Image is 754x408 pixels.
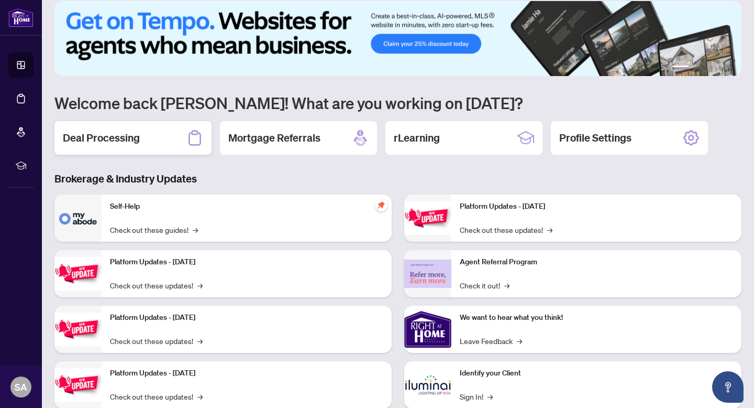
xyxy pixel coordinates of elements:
[727,66,731,70] button: 6
[54,195,102,242] img: Self-Help
[193,224,198,235] span: →
[547,224,552,235] span: →
[110,391,203,402] a: Check out these updates!→
[197,391,203,402] span: →
[110,312,383,324] p: Platform Updates - [DATE]
[228,131,320,145] h2: Mortgage Referrals
[404,201,451,234] img: Platform Updates - June 23, 2025
[460,224,552,235] a: Check out these updates!→
[110,335,203,347] a: Check out these updates!→
[54,313,102,346] img: Platform Updates - July 21, 2025
[54,1,741,76] img: Slide 0
[712,371,744,403] button: Open asap
[110,368,383,379] p: Platform Updates - [DATE]
[110,256,383,268] p: Platform Updates - [DATE]
[15,380,27,394] span: SA
[54,93,741,113] h1: Welcome back [PERSON_NAME]! What are you working on [DATE]?
[460,335,522,347] a: Leave Feedback→
[672,66,689,70] button: 1
[54,368,102,401] img: Platform Updates - July 8, 2025
[487,391,493,402] span: →
[375,199,387,211] span: pushpin
[110,280,203,291] a: Check out these updates!→
[718,66,723,70] button: 5
[693,66,697,70] button: 2
[404,260,451,288] img: Agent Referral Program
[460,368,733,379] p: Identify your Client
[460,312,733,324] p: We want to hear what you think!
[110,201,383,212] p: Self-Help
[54,171,741,186] h3: Brokerage & Industry Updates
[197,335,203,347] span: →
[559,131,631,145] h2: Profile Settings
[404,306,451,353] img: We want to hear what you think!
[702,66,706,70] button: 3
[517,335,522,347] span: →
[710,66,714,70] button: 4
[8,8,34,27] img: logo
[460,391,493,402] a: Sign In!→
[197,280,203,291] span: →
[54,257,102,290] img: Platform Updates - September 16, 2025
[460,256,733,268] p: Agent Referral Program
[63,131,140,145] h2: Deal Processing
[460,280,509,291] a: Check it out!→
[110,224,198,235] a: Check out these guides!→
[504,280,509,291] span: →
[460,201,733,212] p: Platform Updates - [DATE]
[394,131,440,145] h2: rLearning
